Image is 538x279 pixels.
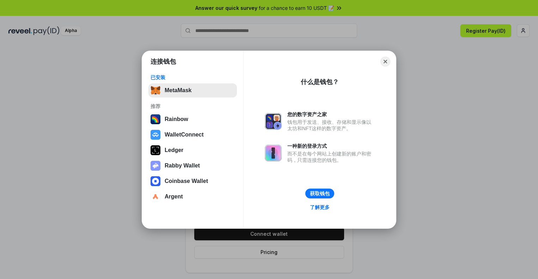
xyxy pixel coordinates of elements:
button: Argent [148,190,237,204]
div: 钱包用于发送、接收、存储和显示像以太坊和NFT这样的数字资产。 [287,119,375,132]
img: svg+xml,%3Csvg%20fill%3D%22none%22%20height%3D%2233%22%20viewBox%3D%220%200%2035%2033%22%20width%... [151,85,160,95]
img: svg+xml,%3Csvg%20width%3D%2228%22%20height%3D%2228%22%20viewBox%3D%220%200%2028%2028%22%20fill%3D... [151,176,160,186]
button: Rabby Wallet [148,159,237,173]
div: Ledger [165,147,183,153]
div: MetaMask [165,87,191,94]
img: svg+xml,%3Csvg%20width%3D%22120%22%20height%3D%22120%22%20viewBox%3D%220%200%20120%20120%22%20fil... [151,114,160,124]
div: 了解更多 [310,204,330,210]
div: 您的数字资产之家 [287,111,375,118]
div: WalletConnect [165,132,204,138]
div: Coinbase Wallet [165,178,208,184]
button: WalletConnect [148,128,237,142]
div: Rabby Wallet [165,163,200,169]
img: svg+xml,%3Csvg%20width%3D%2228%22%20height%3D%2228%22%20viewBox%3D%220%200%2028%2028%22%20fill%3D... [151,192,160,202]
div: 一种新的登录方式 [287,143,375,149]
div: 而不是在每个网站上创建新的账户和密码，只需连接您的钱包。 [287,151,375,163]
img: svg+xml,%3Csvg%20xmlns%3D%22http%3A%2F%2Fwww.w3.org%2F2000%2Fsvg%22%20fill%3D%22none%22%20viewBox... [151,161,160,171]
img: svg+xml,%3Csvg%20width%3D%2228%22%20height%3D%2228%22%20viewBox%3D%220%200%2028%2028%22%20fill%3D... [151,130,160,140]
h1: 连接钱包 [151,57,176,66]
a: 了解更多 [306,203,334,212]
div: 推荐 [151,103,235,109]
div: 已安装 [151,74,235,81]
button: Coinbase Wallet [148,174,237,188]
div: 获取钱包 [310,190,330,197]
button: MetaMask [148,83,237,97]
img: svg+xml,%3Csvg%20xmlns%3D%22http%3A%2F%2Fwww.w3.org%2F2000%2Fsvg%22%20fill%3D%22none%22%20viewBox... [265,113,282,130]
button: Ledger [148,143,237,157]
img: svg+xml,%3Csvg%20xmlns%3D%22http%3A%2F%2Fwww.w3.org%2F2000%2Fsvg%22%20width%3D%2228%22%20height%3... [151,145,160,155]
button: Close [380,57,390,66]
div: Rainbow [165,116,188,122]
button: Rainbow [148,112,237,126]
div: 什么是钱包？ [301,78,339,86]
button: 获取钱包 [305,189,334,198]
div: Argent [165,194,183,200]
img: svg+xml,%3Csvg%20xmlns%3D%22http%3A%2F%2Fwww.w3.org%2F2000%2Fsvg%22%20fill%3D%22none%22%20viewBox... [265,145,282,161]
